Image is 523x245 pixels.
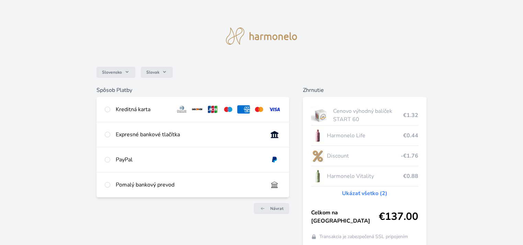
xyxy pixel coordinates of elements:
[342,189,387,198] a: Ukázať všetko (2)
[327,172,403,180] span: Harmonelo Vitality
[237,105,250,114] img: amex.svg
[333,107,403,124] span: Cenovo výhodný balíček START 60
[141,67,173,78] button: Slovak
[311,209,379,225] span: Celkom na [GEOGRAPHIC_DATA]
[116,156,263,164] div: PayPal
[116,181,263,189] div: Pomalý bankový prevod
[319,233,408,240] span: Transakcia je zabezpečená SSL pripojením
[222,105,235,114] img: maestro.svg
[268,156,281,164] img: paypal.svg
[268,130,281,139] img: onlineBanking_SK.svg
[270,206,284,211] span: Návrat
[303,86,427,94] h6: Zhrnutie
[311,168,324,185] img: CLEAN_VITALITY_se_stinem_x-lo.jpg
[311,147,324,164] img: discount-lo.png
[226,28,297,45] img: logo.svg
[253,105,265,114] img: mc.svg
[116,105,170,114] div: Kreditná karta
[191,105,204,114] img: discover.svg
[146,70,159,75] span: Slovak
[102,70,122,75] span: Slovensko
[116,130,263,139] div: Expresné bankové tlačítka
[254,203,289,214] a: Návrat
[403,111,418,119] span: €1.32
[96,67,135,78] button: Slovensko
[206,105,219,114] img: jcb.svg
[379,211,418,223] span: €137.00
[96,86,289,94] h6: Spôsob Platby
[401,152,418,160] span: -€1.76
[403,131,418,140] span: €0.44
[175,105,188,114] img: diners.svg
[268,181,281,189] img: bankTransfer_IBAN.svg
[311,127,324,144] img: CLEAN_LIFE_se_stinem_x-lo.jpg
[327,152,401,160] span: Discount
[327,131,403,140] span: Harmonelo Life
[268,105,281,114] img: visa.svg
[403,172,418,180] span: €0.88
[311,107,331,124] img: start.jpg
